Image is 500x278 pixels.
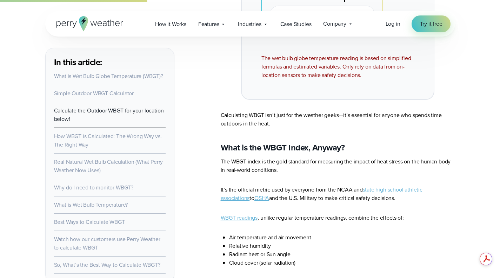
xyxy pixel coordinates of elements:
[54,261,160,269] a: So, What’s the Best Way to Calculate WBGT?
[54,89,134,97] a: Simple Outdoor WBGT Calculator
[54,235,160,252] a: Watch how our customers use Perry Weather to calculate WBGT
[221,111,455,128] p: Calculating WBGT isn’t just for the weather geeks—it’s essential for anyone who spends time outdo...
[221,142,455,153] h3: What is the WBGT Index, Anyway?
[54,218,125,226] a: Best Ways to Calculate WBGT
[54,158,163,174] a: Real Natural Wet Bulb Calculation (What Perry Weather Now Uses)
[155,20,186,28] span: How it Works
[221,186,422,202] a: state high school athletic associations
[386,20,400,28] a: Log in
[420,20,442,28] span: Try it free
[238,20,261,28] span: Industries
[54,57,166,68] h3: In this article:
[261,54,414,79] div: The wet bulb globe temperature reading is based on simplified formulas and estimated variables. O...
[54,183,133,192] a: Why do I need to monitor WBGT?
[229,242,455,250] li: Relative humidity
[221,186,455,202] p: It’s the official metric used by everyone from the NCAA and to and the U.S. Military to make crit...
[229,259,455,267] li: Cloud cover (solar radiation)
[229,250,455,259] li: Radiant heat or Sun angle
[323,20,346,28] span: Company
[221,214,258,222] a: WBGT readings
[54,201,128,209] a: What is Wet Bulb Temperature?
[274,17,318,31] a: Case Studies
[54,72,163,80] a: What is Wet Bulb Globe Temperature (WBGT)?
[149,17,192,31] a: How it Works
[280,20,312,28] span: Case Studies
[254,194,269,202] a: OSHA
[221,157,455,174] p: The WBGT index is the gold standard for measuring the impact of heat stress on the human body in ...
[54,132,162,149] a: How WBGT is Calculated: The Wrong Way vs. The Right Way
[198,20,219,28] span: Features
[412,15,451,32] a: Try it free
[54,106,164,123] a: Calculate the Outdoor WBGT for your location below!
[221,214,455,222] p: , unlike regular temperature readings, combine the effects of:
[229,233,455,242] li: Air temperature and air movement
